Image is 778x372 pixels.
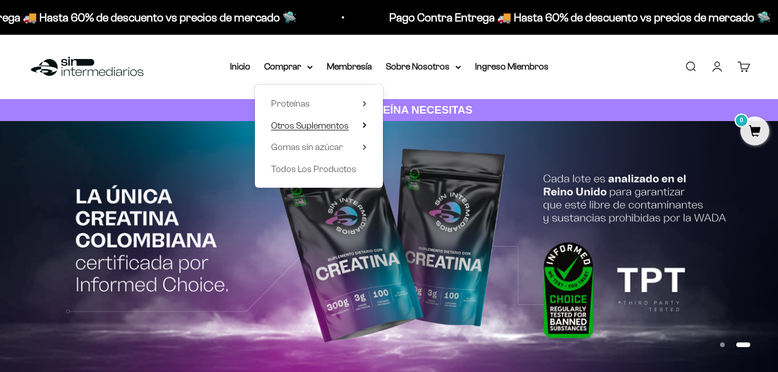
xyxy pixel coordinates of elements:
[735,114,748,127] mark: 0
[305,104,473,116] strong: CUANTA PROTEÍNA NECESITAS
[271,162,367,177] a: Todos Los Productos
[264,59,313,74] summary: Comprar
[740,126,769,138] a: 0
[271,118,367,133] summary: Otros Suplementos
[271,121,349,130] span: Otros Suplementos
[271,164,356,174] span: Todos Los Productos
[386,59,461,74] summary: Sobre Nosotros
[271,142,343,152] span: Gomas sin azúcar
[388,8,769,27] p: Pago Contra Entrega 🚚 Hasta 60% de descuento vs precios de mercado 🛸
[271,99,310,108] span: Proteínas
[271,96,367,111] summary: Proteínas
[271,140,367,155] summary: Gomas sin azúcar
[327,61,372,71] a: Membresía
[475,61,549,71] a: Ingreso Miembros
[230,61,250,71] a: Inicio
